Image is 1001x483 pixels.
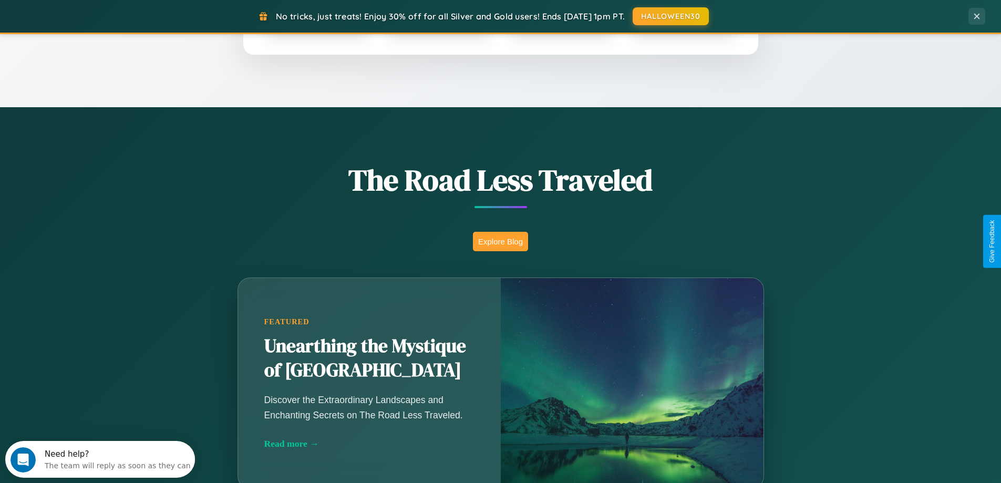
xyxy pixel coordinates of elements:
iframe: Intercom live chat [11,447,36,472]
div: Give Feedback [988,220,996,263]
p: Discover the Extraordinary Landscapes and Enchanting Secrets on The Road Less Traveled. [264,393,474,422]
div: Read more → [264,438,474,449]
span: No tricks, just treats! Enjoy 30% off for all Silver and Gold users! Ends [DATE] 1pm PT. [276,11,625,22]
button: HALLOWEEN30 [633,7,709,25]
iframe: Intercom live chat discovery launcher [5,441,195,478]
h1: The Road Less Traveled [185,160,816,200]
button: Explore Blog [473,232,528,251]
div: Need help? [39,9,185,17]
div: The team will reply as soon as they can [39,17,185,28]
div: Featured [264,317,474,326]
div: Open Intercom Messenger [4,4,195,33]
h2: Unearthing the Mystique of [GEOGRAPHIC_DATA] [264,334,474,383]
